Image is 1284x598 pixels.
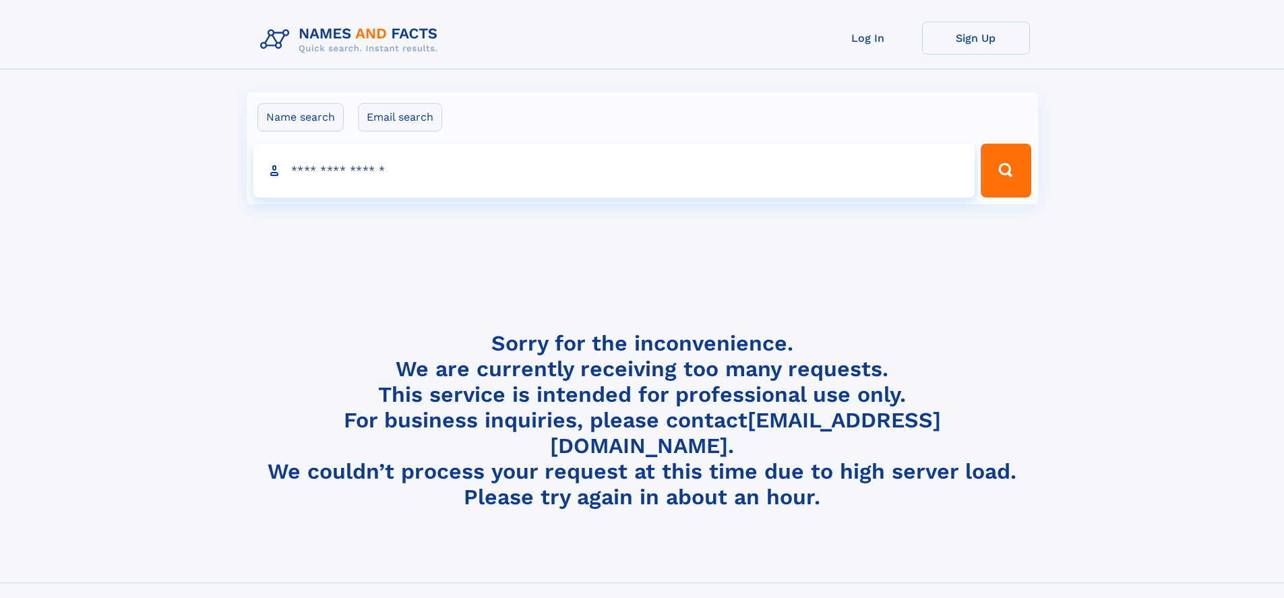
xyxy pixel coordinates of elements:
[255,22,449,58] img: Logo Names and Facts
[922,22,1030,55] a: Sign Up
[253,144,975,198] input: search input
[550,407,941,458] a: [EMAIL_ADDRESS][DOMAIN_NAME]
[255,330,1030,510] h4: Sorry for the inconvenience. We are currently receiving too many requests. This service is intend...
[981,144,1031,198] button: Search Button
[257,103,344,131] label: Name search
[814,22,922,55] a: Log In
[358,103,442,131] label: Email search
